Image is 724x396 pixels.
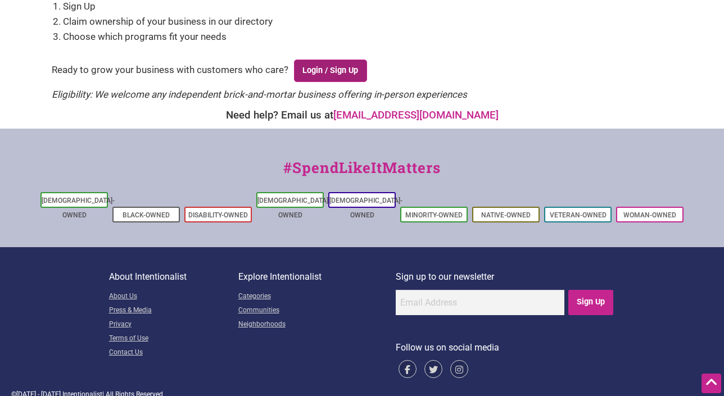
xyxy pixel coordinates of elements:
a: Categories [238,290,396,304]
a: Contact Us [109,346,238,360]
a: Terms of Use [109,332,238,346]
a: Communities [238,304,396,318]
a: Press & Media [109,304,238,318]
p: Explore Intentionalist [238,270,396,284]
div: Need help? Email us at [6,107,718,123]
a: Minority-Owned [405,211,463,219]
li: Claim ownership of your business in our directory [63,14,672,29]
a: Privacy [109,318,238,332]
p: Follow us on social media [396,340,616,355]
a: [DEMOGRAPHIC_DATA]-Owned [42,197,115,219]
em: Eligibility: We welcome any independent brick-and-mortar business offering in-person experiences [52,89,467,100]
p: Sign up to our newsletter [396,270,616,284]
a: About Us [109,290,238,304]
a: Veteran-Owned [550,211,607,219]
a: [DEMOGRAPHIC_DATA]-Owned [257,197,331,219]
a: [DEMOGRAPHIC_DATA]-Owned [329,197,402,219]
div: Ready to grow your business with customers who care? [52,54,672,88]
a: Login / Sign Up [294,60,367,82]
p: About Intentionalist [109,270,238,284]
li: Choose which programs fit your needs [63,29,672,44]
a: Native-Owned [481,211,531,219]
a: Neighborhoods [238,318,396,332]
a: Disability-Owned [188,211,248,219]
input: Email Address [396,290,564,315]
input: Sign Up [568,290,614,315]
div: Scroll Back to Top [702,374,721,393]
a: Black-Owned [123,211,170,219]
a: Woman-Owned [623,211,676,219]
a: [EMAIL_ADDRESS][DOMAIN_NAME] [333,109,499,121]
